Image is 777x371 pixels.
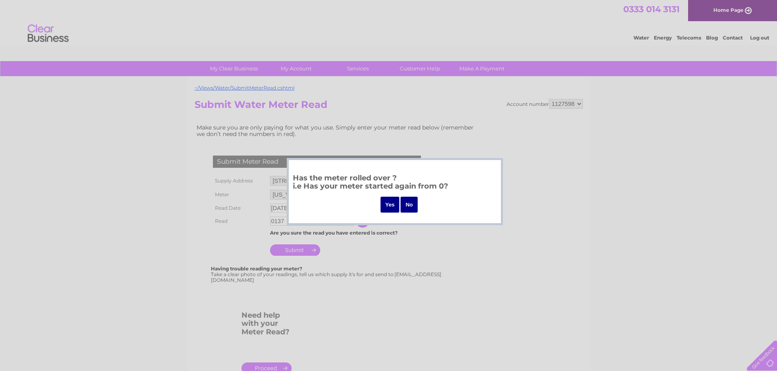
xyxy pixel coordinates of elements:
a: Contact [723,35,743,41]
a: 0333 014 3131 [623,4,680,14]
a: Water [633,35,649,41]
a: Energy [654,35,672,41]
div: Clear Business is a trading name of Verastar Limited (registered in [GEOGRAPHIC_DATA] No. 3667643... [196,4,582,40]
h3: Has the meter rolled over ? i.e Has your meter started again from 0? [293,172,497,195]
input: No [401,197,418,213]
a: Log out [750,35,769,41]
input: Yes [381,197,400,213]
a: Telecoms [677,35,701,41]
img: logo.png [27,21,69,46]
a: Blog [706,35,718,41]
